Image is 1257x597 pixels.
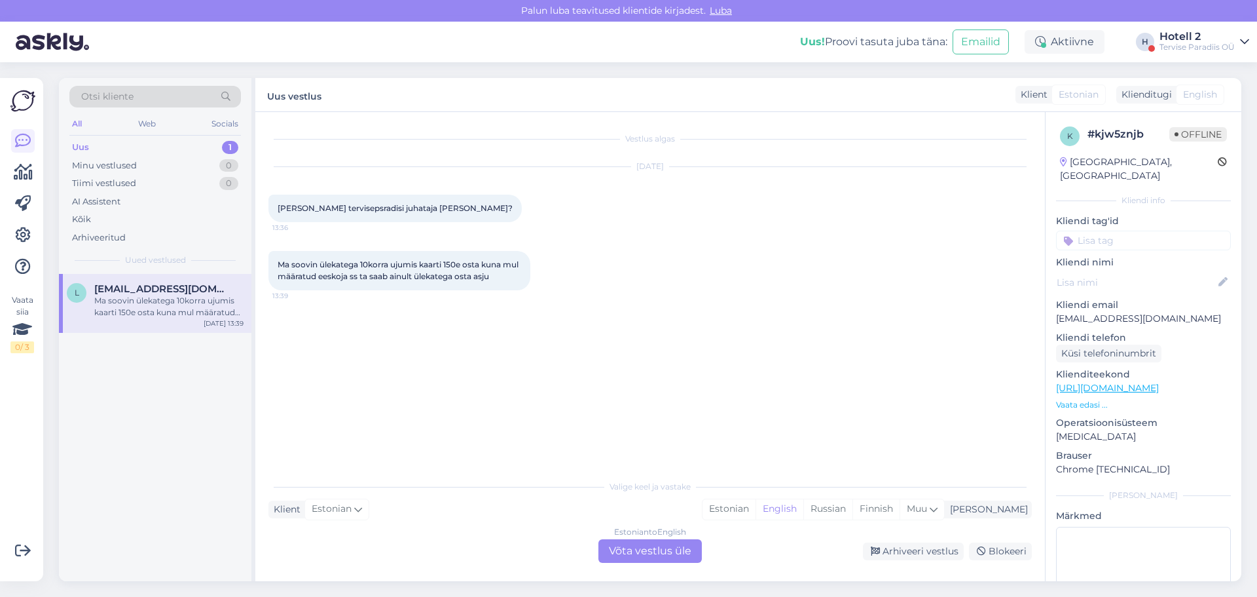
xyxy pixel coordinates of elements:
[94,283,230,295] span: laasrain78@gmail.com
[10,294,34,353] div: Vaata siia
[706,5,736,16] span: Luba
[278,203,513,213] span: [PERSON_NAME] tervisepsradisi juhataja [PERSON_NAME]?
[803,499,852,519] div: Russian
[756,499,803,519] div: English
[94,295,244,318] div: Ma soovin ülekatega 10korra ujumis kaarti 150e osta kuna mul määratud eeskoja ss ta saab ainult ü...
[1087,126,1169,142] div: # kjw5znjb
[209,115,241,132] div: Socials
[268,161,1032,172] div: [DATE]
[268,133,1032,145] div: Vestlus algas
[312,502,352,516] span: Estonian
[1056,368,1231,381] p: Klienditeekond
[1056,399,1231,411] p: Vaata edasi ...
[75,288,79,298] span: l
[1056,449,1231,463] p: Brauser
[10,341,34,353] div: 0 / 3
[278,260,520,281] span: Ma soovin ülekatega 10korra ujumis kaarti 150e osta kuna mul määratud eeskoja ss ta saab ainult ü...
[852,499,900,519] div: Finnish
[72,195,120,208] div: AI Assistent
[272,223,321,233] span: 13:36
[72,141,89,154] div: Uus
[907,503,927,514] span: Muu
[1015,88,1047,102] div: Klient
[1056,430,1231,444] p: [MEDICAL_DATA]
[800,34,947,50] div: Proovi tasuta juba täna:
[953,29,1009,54] button: Emailid
[1056,345,1161,362] div: Küsi telefoninumbrit
[969,543,1032,560] div: Blokeeri
[125,254,186,266] span: Uued vestlused
[1056,231,1231,250] input: Lisa tag
[204,318,244,328] div: [DATE] 13:39
[1067,131,1073,141] span: k
[1116,88,1172,102] div: Klienditugi
[267,86,321,104] label: Uus vestlus
[1183,88,1217,102] span: English
[272,291,321,301] span: 13:39
[268,503,301,516] div: Klient
[1056,256,1231,269] p: Kliendi nimi
[268,481,1032,493] div: Valige keel ja vastake
[800,35,825,48] b: Uus!
[1057,275,1216,290] input: Lisa nimi
[1159,31,1249,52] a: Hotell 2Tervise Paradiis OÜ
[1056,382,1159,394] a: [URL][DOMAIN_NAME]
[1025,30,1104,54] div: Aktiivne
[614,526,686,538] div: Estonian to English
[72,177,136,190] div: Tiimi vestlused
[1056,312,1231,326] p: [EMAIL_ADDRESS][DOMAIN_NAME]
[702,499,756,519] div: Estonian
[1056,195,1231,206] div: Kliendi info
[69,115,84,132] div: All
[1169,127,1227,142] span: Offline
[945,503,1028,516] div: [PERSON_NAME]
[1056,416,1231,430] p: Operatsioonisüsteem
[81,90,134,104] span: Otsi kliente
[1159,31,1235,42] div: Hotell 2
[1056,490,1231,501] div: [PERSON_NAME]
[598,539,702,563] div: Võta vestlus üle
[136,115,158,132] div: Web
[1059,88,1099,102] span: Estonian
[1056,463,1231,476] p: Chrome [TECHNICAL_ID]
[1136,33,1154,51] div: H
[1056,298,1231,312] p: Kliendi email
[1159,42,1235,52] div: Tervise Paradiis OÜ
[72,213,91,226] div: Kõik
[863,543,964,560] div: Arhiveeri vestlus
[1060,155,1218,183] div: [GEOGRAPHIC_DATA], [GEOGRAPHIC_DATA]
[222,141,238,154] div: 1
[1056,331,1231,345] p: Kliendi telefon
[72,231,126,244] div: Arhiveeritud
[219,159,238,172] div: 0
[10,88,35,113] img: Askly Logo
[219,177,238,190] div: 0
[1056,509,1231,523] p: Märkmed
[1056,214,1231,228] p: Kliendi tag'id
[72,159,137,172] div: Minu vestlused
